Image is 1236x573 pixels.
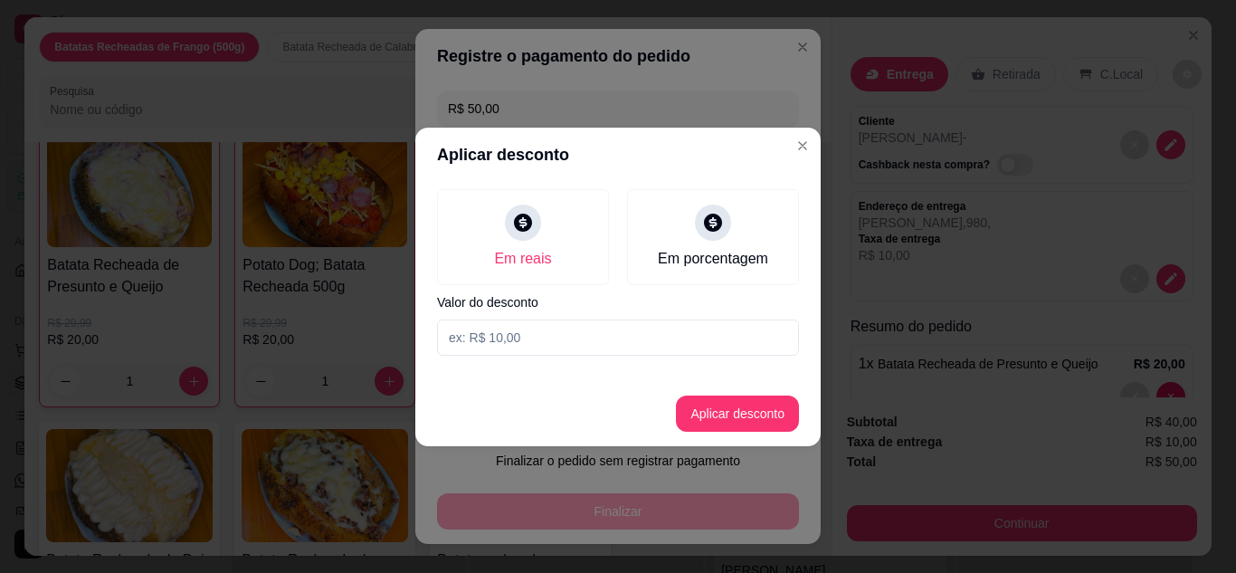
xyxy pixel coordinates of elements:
button: Aplicar desconto [676,396,799,432]
div: Em reais [494,248,551,270]
div: Em porcentagem [658,248,768,270]
header: Aplicar desconto [415,128,821,182]
label: Valor do desconto [437,296,799,309]
button: Close [788,131,817,160]
input: Valor do desconto [437,320,799,356]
